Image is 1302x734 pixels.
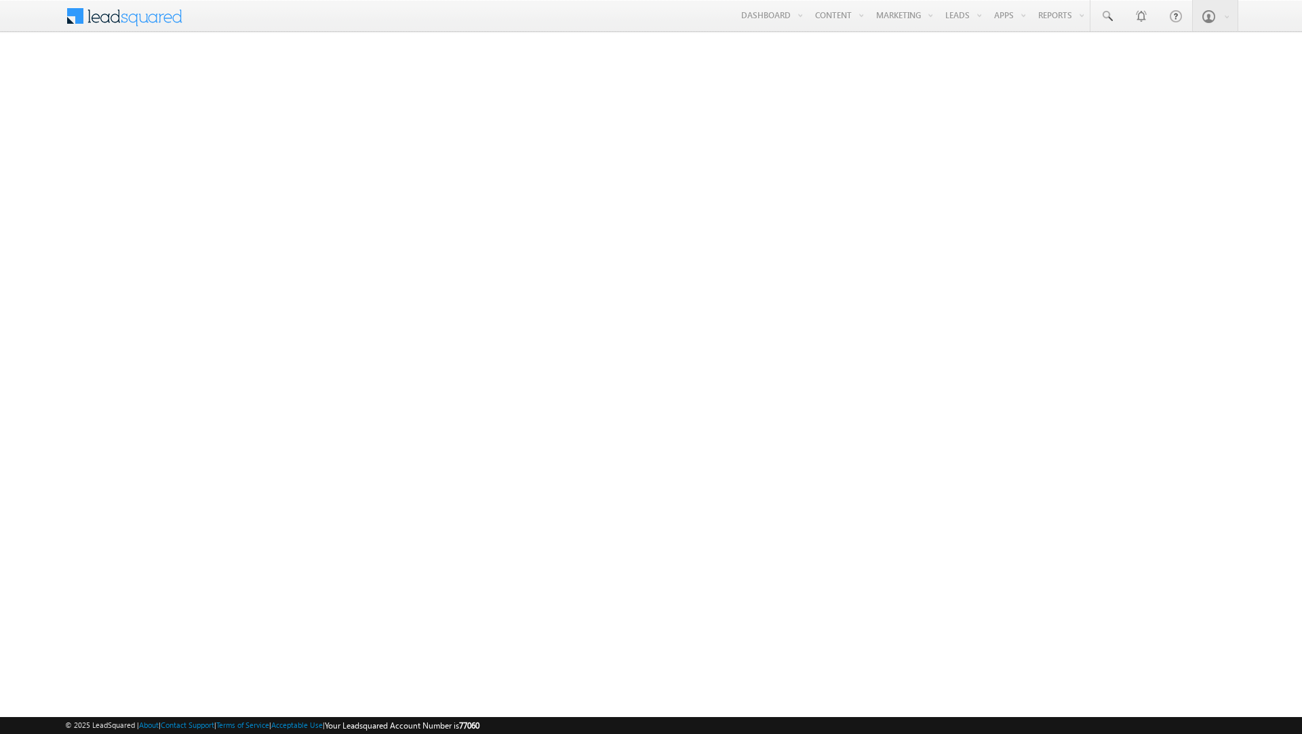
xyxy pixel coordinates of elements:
span: Your Leadsquared Account Number is [325,720,479,731]
a: Acceptable Use [271,720,323,729]
a: Terms of Service [216,720,269,729]
span: 77060 [459,720,479,731]
span: © 2025 LeadSquared | | | | | [65,719,479,732]
a: About [139,720,159,729]
a: Contact Support [161,720,214,729]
